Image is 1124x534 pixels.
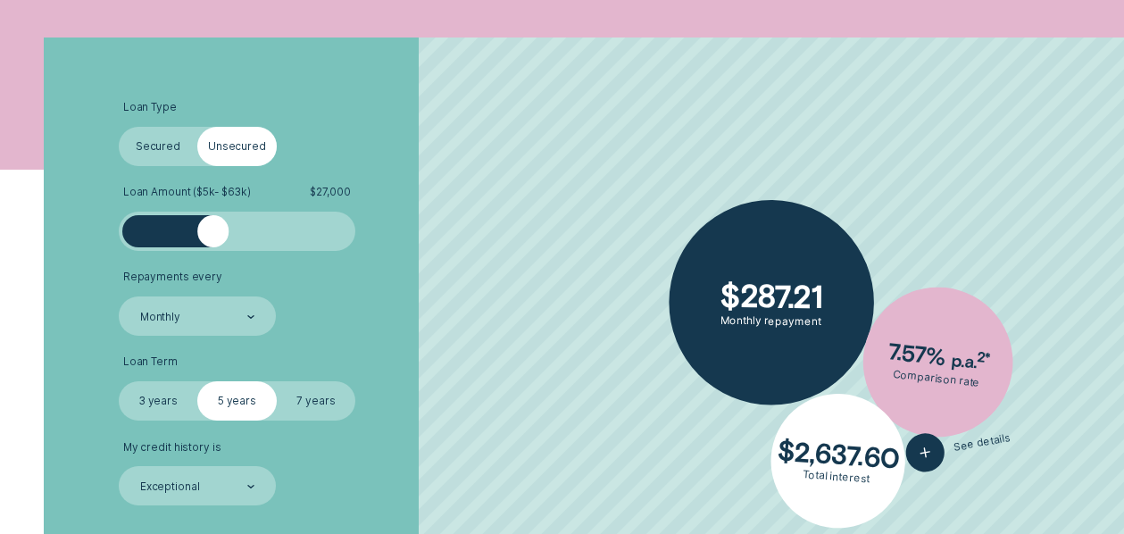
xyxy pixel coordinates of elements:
span: Loan Amount ( $5k - $63k ) [123,186,251,199]
div: Exceptional [140,480,200,494]
label: 7 years [277,381,355,421]
label: 3 years [119,381,197,421]
div: Monthly [140,311,180,324]
label: Unsecured [197,127,276,166]
span: Repayments every [123,271,222,284]
button: See details [903,419,1013,476]
span: Loan Type [123,101,177,114]
label: 5 years [197,381,276,421]
span: Loan Term [123,355,178,369]
label: Secured [119,127,197,166]
span: My credit history is [123,441,221,455]
span: $ 27,000 [310,186,351,199]
span: See details [953,431,1012,455]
